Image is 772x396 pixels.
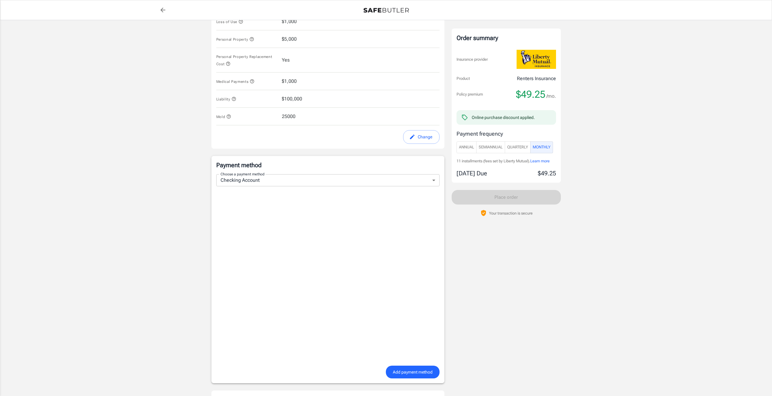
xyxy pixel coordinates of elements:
[517,50,556,69] img: Liberty Mutual
[457,130,556,138] p: Payment frequency
[457,33,556,42] div: Order summary
[530,159,550,163] span: Learn more
[157,4,169,16] a: back to quotes
[457,56,488,63] p: Insurance provider
[538,169,556,178] p: $49.25
[472,114,535,120] div: Online purchase discount applied.
[216,36,254,43] button: Personal Property
[517,75,556,82] p: Renters Insurance
[282,95,302,103] span: $100,000
[457,141,477,153] button: Annual
[216,97,237,101] span: Liability
[216,20,243,24] span: Loss of Use
[282,78,297,85] span: $1,000
[216,115,231,119] span: Mold
[282,18,297,25] span: $1,000
[216,161,440,169] p: Payment method
[507,144,528,151] span: Quarterly
[476,141,505,153] button: SemiAnnual
[386,366,440,379] button: Add payment method
[221,171,265,177] label: Choose a payment method
[505,141,531,153] button: Quarterly
[216,95,237,103] button: Liability
[216,80,255,84] span: Medical Payments
[479,144,503,151] span: SemiAnnual
[216,53,277,67] button: Personal Property Replacement Cost
[403,130,440,144] button: edit
[457,91,483,97] p: Policy premium
[546,92,556,100] span: /mo.
[216,78,255,85] button: Medical Payments
[216,113,231,120] button: Mold
[282,56,290,64] span: Yes
[363,8,409,13] img: Back to quotes
[533,144,551,151] span: Monthly
[457,159,530,163] span: 11 installments (fees set by Liberty Mutual).
[216,18,243,25] button: Loss of Use
[216,55,272,66] span: Personal Property Replacement Cost
[393,368,433,376] span: Add payment method
[516,88,545,100] span: $49.25
[459,144,474,151] span: Annual
[457,76,470,82] p: Product
[282,36,297,43] span: $5,000
[489,210,533,216] p: Your transaction is secure
[216,37,254,42] span: Personal Property
[530,141,553,153] button: Monthly
[216,174,440,186] div: Checking Account
[457,169,487,178] p: [DATE] Due
[282,113,295,120] span: 25000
